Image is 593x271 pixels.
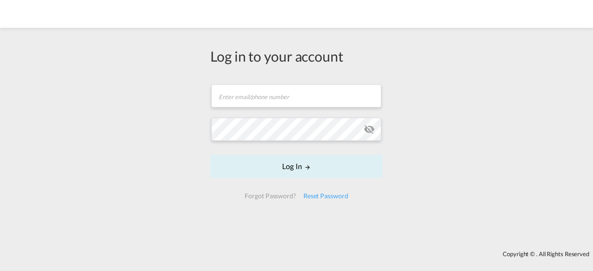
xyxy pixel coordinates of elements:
[364,124,375,135] md-icon: icon-eye-off
[211,84,381,107] input: Enter email/phone number
[300,188,352,204] div: Reset Password
[210,155,383,178] button: LOGIN
[241,188,299,204] div: Forgot Password?
[210,46,383,66] div: Log in to your account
